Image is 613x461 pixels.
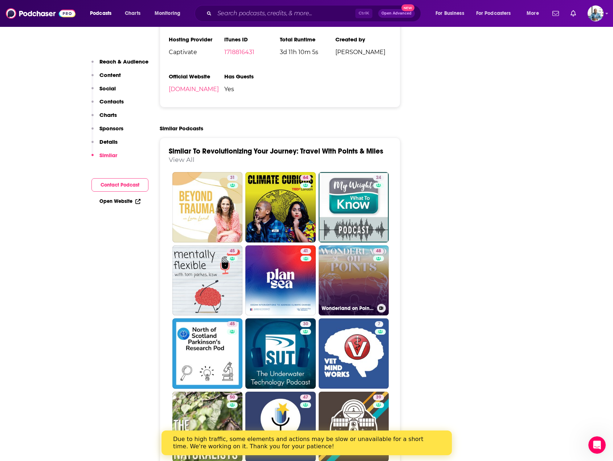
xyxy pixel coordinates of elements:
[99,58,148,65] p: Reach & Audience
[99,198,140,204] a: Open Website
[162,431,452,455] iframe: Intercom live chat banner
[227,175,238,181] a: 31
[227,321,238,327] a: 45
[214,8,355,19] input: Search podcasts, credits, & more...
[224,86,280,93] span: Yes
[150,8,190,19] button: open menu
[91,125,123,138] button: Sponsors
[201,5,428,22] div: Search podcasts, credits, & more...
[373,248,384,254] a: 48
[227,248,238,254] a: 45
[172,245,243,316] a: 45
[245,318,316,389] a: 30
[568,7,579,20] a: Show notifications dropdown
[303,248,308,255] span: 41
[381,12,412,15] span: Open Advanced
[99,72,121,78] p: Content
[169,147,383,156] a: Similar To Revolutionizing Your Journey: Travel With Points & Miles
[90,8,111,19] span: Podcasts
[375,321,383,327] a: 7
[319,318,389,389] a: 7
[373,395,384,400] a: 39
[169,49,224,56] span: Captivate
[120,8,145,19] a: Charts
[91,58,148,72] button: Reach & Audience
[549,7,562,20] a: Show notifications dropdown
[125,8,140,19] span: Charts
[430,8,473,19] button: open menu
[230,248,235,255] span: 45
[588,436,606,454] iframe: Intercom live chat
[436,8,464,19] span: For Business
[322,305,374,311] h3: Wonderland on Points | Credit Card Rewards & Budget Travel
[280,49,335,56] span: 3d 11h 10m 5s
[300,321,311,327] a: 30
[85,8,121,19] button: open menu
[588,5,604,21] button: Show profile menu
[99,125,123,132] p: Sponsors
[169,156,195,163] a: View All
[91,98,124,111] button: Contacts
[169,86,219,93] a: [DOMAIN_NAME]
[303,394,308,401] span: 47
[99,111,117,118] p: Charts
[230,321,235,328] span: 45
[224,36,280,43] h3: iTunes ID
[476,8,511,19] span: For Podcasters
[245,245,316,316] a: 41
[172,172,243,242] a: 31
[6,7,75,20] img: Podchaser - Follow, Share and Rate Podcasts
[99,152,117,159] p: Similar
[91,138,118,152] button: Details
[303,321,308,328] span: 30
[227,395,238,400] a: 50
[373,175,384,181] a: 24
[224,73,280,80] h3: Has Guests
[245,172,316,242] a: 64
[355,9,372,18] span: Ctrl K
[91,111,117,125] button: Charts
[335,36,391,43] h3: Created by
[376,174,381,181] span: 24
[300,175,311,181] a: 64
[280,36,335,43] h3: Total Runtime
[378,321,380,328] span: 7
[378,9,415,18] button: Open AdvancedNew
[169,73,224,80] h3: Official Website
[224,49,254,56] a: 1718816431
[91,178,148,192] button: Contact Podcast
[160,125,203,132] h2: Similar Podcasts
[230,174,235,181] span: 31
[169,36,224,43] h3: Hosting Provider
[99,98,124,105] p: Contacts
[522,8,548,19] button: open menu
[588,5,604,21] span: Logged in as BoldlyGo
[91,72,121,85] button: Content
[301,248,311,254] a: 41
[319,172,389,242] a: 24
[99,138,118,145] p: Details
[527,8,539,19] span: More
[303,174,308,181] span: 64
[471,8,522,19] button: open menu
[91,152,117,165] button: Similar
[376,248,381,255] span: 48
[172,318,243,389] a: 45
[376,394,381,401] span: 39
[335,49,391,56] span: [PERSON_NAME]
[300,395,311,400] a: 47
[230,394,235,401] span: 50
[155,8,180,19] span: Monitoring
[99,85,116,92] p: Social
[401,4,414,11] span: New
[588,5,604,21] img: User Profile
[91,85,116,98] button: Social
[319,245,389,316] a: 48Wonderland on Points | Credit Card Rewards & Budget Travel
